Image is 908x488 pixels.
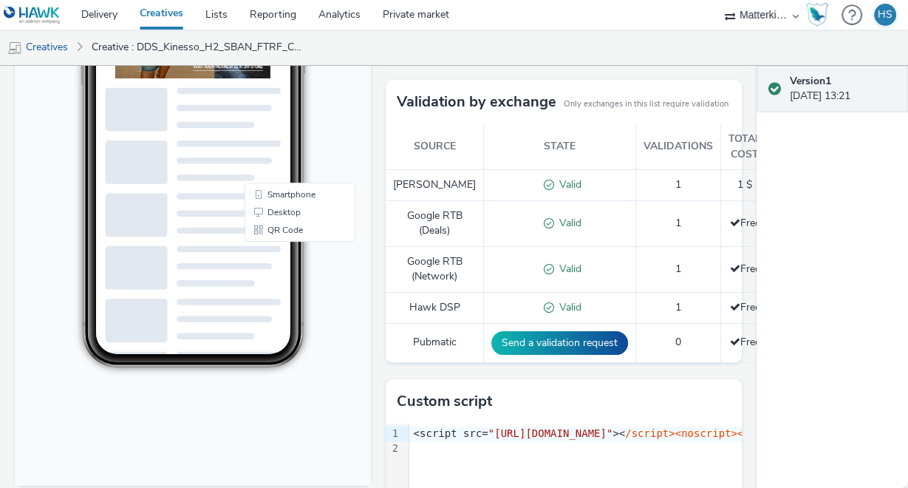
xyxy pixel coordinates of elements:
[675,177,681,192] span: 1
[4,6,61,24] img: undefined Logo
[730,216,760,230] span: Free
[675,262,681,276] span: 1
[253,346,288,355] span: QR Code
[386,441,400,456] div: 2
[386,292,484,323] td: Hawk DSP
[675,335,681,349] span: 0
[564,98,728,110] small: Only exchanges in this list require validation
[790,74,831,88] strong: Version 1
[397,390,492,413] h3: Custom script
[488,427,613,439] span: "[URL][DOMAIN_NAME]"
[730,262,760,276] span: Free
[878,4,892,26] div: HS
[397,91,556,113] h3: Validation by exchange
[97,57,113,65] span: 15:58
[554,177,581,192] span: Valid
[554,300,581,314] span: Valid
[675,300,681,314] span: 1
[636,124,721,169] th: Validations
[484,124,636,169] th: State
[554,262,581,276] span: Valid
[253,311,301,319] span: Smartphone
[806,3,828,27] img: Hawk Academy
[386,200,484,246] td: Google RTB (Deals)
[386,427,400,441] div: 1
[625,427,843,439] span: /script><noscript><img src="https:/
[806,3,834,27] a: Hawk Academy
[386,323,484,362] td: Pubmatic
[554,216,581,230] span: Valid
[721,124,769,169] th: Total cost
[386,170,484,201] td: [PERSON_NAME]
[491,331,628,355] button: Send a validation request
[730,335,760,349] span: Free
[233,342,338,359] li: QR Code
[386,124,484,169] th: Source
[790,74,896,104] div: [DATE] 13:21
[253,328,286,337] span: Desktop
[675,216,681,230] span: 1
[737,177,752,192] span: 1 $
[7,41,22,55] img: mobile
[386,246,484,292] td: Google RTB (Network)
[233,324,338,342] li: Desktop
[233,306,338,324] li: Smartphone
[730,300,760,314] span: Free
[84,30,311,65] a: Creative : DDS_Kinesso_H2_SBAN_FTRF_CTR_BEHA_DEMO_NA_3P_ALL_A18-34_PRE_NAAP_CPM_SSD_300x250_NA_DP...
[100,70,256,199] img: Advertisement preview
